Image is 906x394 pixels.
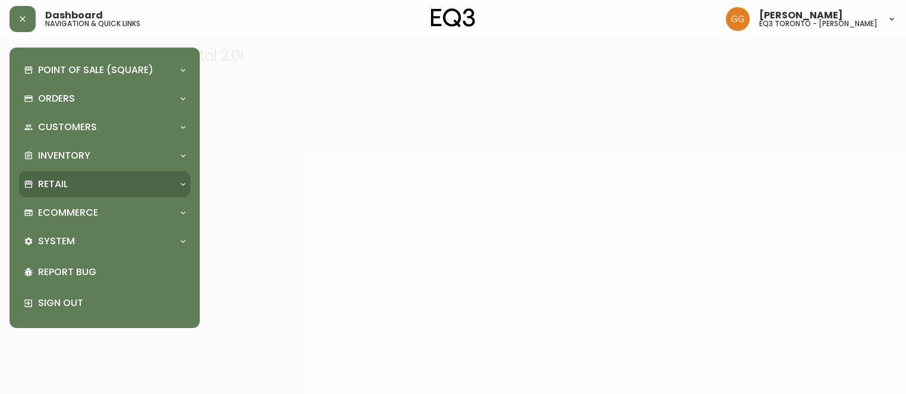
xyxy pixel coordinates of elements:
[45,11,103,20] span: Dashboard
[38,149,90,162] p: Inventory
[19,171,190,197] div: Retail
[759,20,877,27] h5: eq3 toronto - [PERSON_NAME]
[726,7,750,31] img: dbfc93a9366efef7dcc9a31eef4d00a7
[38,235,75,248] p: System
[19,288,190,319] div: Sign Out
[38,121,97,134] p: Customers
[19,200,190,226] div: Ecommerce
[38,297,185,310] p: Sign Out
[19,228,190,254] div: System
[19,143,190,169] div: Inventory
[19,114,190,140] div: Customers
[759,11,843,20] span: [PERSON_NAME]
[38,206,98,219] p: Ecommerce
[19,257,190,288] div: Report Bug
[45,20,140,27] h5: navigation & quick links
[19,57,190,83] div: Point of Sale (Square)
[38,266,185,279] p: Report Bug
[431,8,475,27] img: logo
[38,64,153,77] p: Point of Sale (Square)
[38,92,75,105] p: Orders
[19,86,190,112] div: Orders
[38,178,68,191] p: Retail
